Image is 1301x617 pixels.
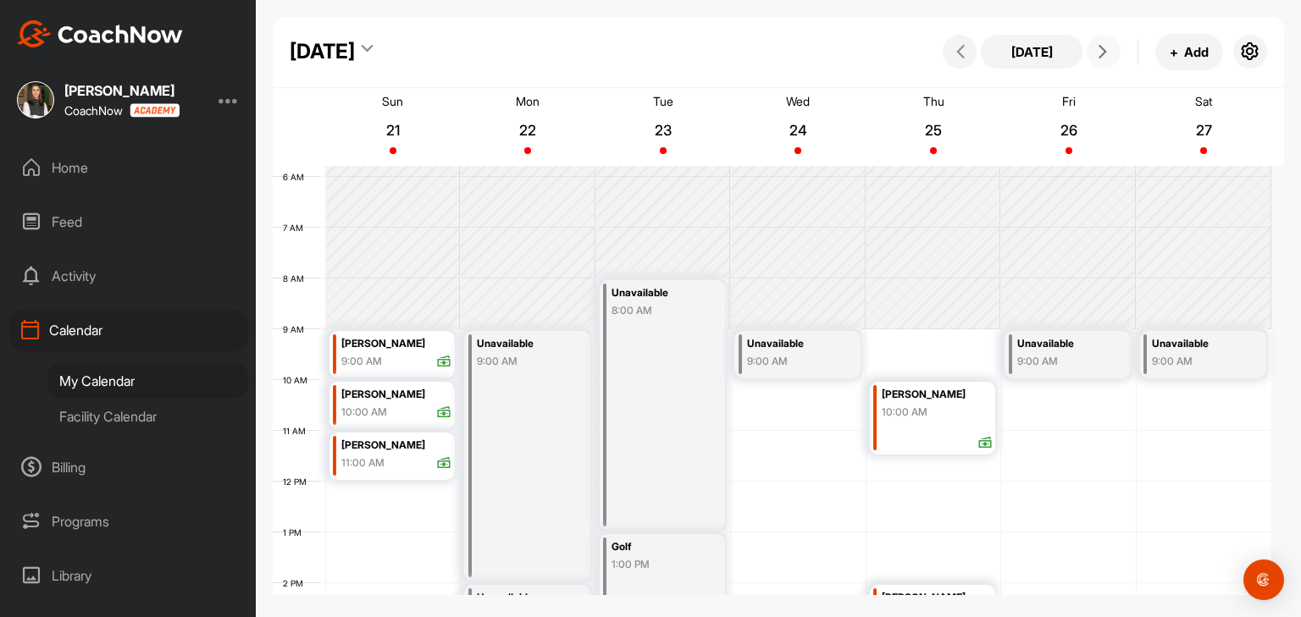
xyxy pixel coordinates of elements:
div: CoachNow [64,103,180,118]
div: 12 PM [273,477,324,487]
div: 8 AM [273,273,321,284]
div: Billing [9,446,248,488]
p: 26 [1054,122,1084,139]
p: 21 [378,122,408,139]
div: 9 AM [273,324,321,334]
div: Unavailable [612,284,706,303]
div: 1:00 PM [612,557,706,572]
div: 7 AM [273,223,320,233]
div: [DATE] [290,36,355,67]
a: September 25, 2025 [866,88,1001,166]
div: Golf [612,537,706,557]
div: 9:00 AM [1017,354,1112,369]
div: [PERSON_NAME] [341,334,451,354]
p: Sun [382,94,403,108]
p: Wed [786,94,810,108]
div: Open Intercom Messenger [1243,559,1284,600]
a: September 22, 2025 [461,88,596,166]
p: Thu [923,94,944,108]
div: 10:00 AM [882,405,927,420]
div: Activity [9,255,248,297]
div: Unavailable [477,588,572,608]
div: 9:00 AM [1152,354,1247,369]
div: Programs [9,500,248,543]
div: [PERSON_NAME] [882,385,992,405]
div: 8:00 AM [612,303,706,318]
div: Unavailable [477,334,572,354]
div: 10 AM [273,375,324,385]
div: Calendar [9,309,248,351]
p: 25 [918,122,949,139]
div: [PERSON_NAME] [341,385,451,405]
p: Mon [516,94,540,108]
div: Home [9,146,248,189]
a: September 24, 2025 [731,88,866,166]
div: Unavailable [747,334,842,354]
div: 9:00 AM [477,354,572,369]
img: CoachNow [17,20,183,47]
div: 10:00 AM [341,405,387,420]
button: +Add [1155,34,1223,70]
p: Sat [1195,94,1212,108]
div: 1 PM [273,527,318,537]
div: [PERSON_NAME] [64,84,180,97]
p: 23 [648,122,678,139]
div: 2 PM [273,578,320,588]
a: September 23, 2025 [595,88,731,166]
p: Fri [1062,94,1076,108]
p: 27 [1188,122,1219,139]
div: 6 AM [273,172,321,182]
p: 22 [512,122,543,139]
a: September 26, 2025 [1001,88,1137,166]
p: 24 [783,122,813,139]
img: CoachNow acadmey [130,103,180,118]
img: square_318c742b3522fe015918cc0bd9a1d0e8.jpg [17,81,54,118]
a: September 27, 2025 [1136,88,1271,166]
div: 11 AM [273,426,323,436]
div: My Calendar [47,363,248,399]
div: Feed [9,201,248,243]
div: [PERSON_NAME] [341,436,451,455]
div: Library [9,554,248,597]
div: Unavailable [1152,334,1247,354]
span: + [1170,43,1178,61]
a: September 21, 2025 [325,88,461,166]
div: Facility Calendar [47,399,248,434]
button: [DATE] [981,35,1082,69]
div: Unavailable [1017,334,1112,354]
p: Tue [653,94,673,108]
div: 9:00 AM [341,354,382,369]
div: 11:00 AM [341,455,385,471]
div: [PERSON_NAME] [882,588,992,608]
div: 9:00 AM [747,354,842,369]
